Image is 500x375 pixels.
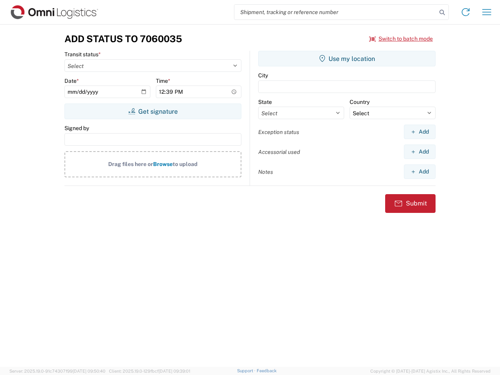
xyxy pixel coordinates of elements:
[258,51,436,66] button: Use my location
[64,51,101,58] label: Transit status
[404,164,436,179] button: Add
[369,32,433,45] button: Switch to batch mode
[159,369,190,373] span: [DATE] 09:39:01
[153,161,173,167] span: Browse
[237,368,257,373] a: Support
[257,368,277,373] a: Feedback
[350,98,370,105] label: Country
[385,194,436,213] button: Submit
[64,77,79,84] label: Date
[258,129,299,136] label: Exception status
[234,5,437,20] input: Shipment, tracking or reference number
[156,77,170,84] label: Time
[258,148,300,155] label: Accessorial used
[258,98,272,105] label: State
[404,145,436,159] button: Add
[64,125,89,132] label: Signed by
[370,368,491,375] span: Copyright © [DATE]-[DATE] Agistix Inc., All Rights Reserved
[109,369,190,373] span: Client: 2025.19.0-129fbcf
[64,33,182,45] h3: Add Status to 7060035
[73,369,105,373] span: [DATE] 09:50:40
[258,72,268,79] label: City
[173,161,198,167] span: to upload
[64,104,241,119] button: Get signature
[9,369,105,373] span: Server: 2025.19.0-91c74307f99
[258,168,273,175] label: Notes
[404,125,436,139] button: Add
[108,161,153,167] span: Drag files here or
